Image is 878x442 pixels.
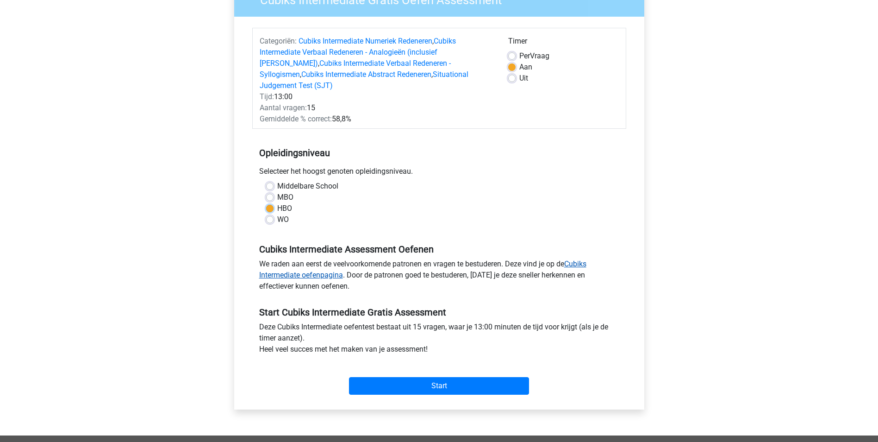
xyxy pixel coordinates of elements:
span: Gemiddelde % correct: [260,114,332,123]
h5: Opleidingsniveau [259,144,619,162]
div: Selecteer het hoogst genoten opleidingsniveau. [252,166,626,181]
div: 13:00 [253,91,501,102]
label: MBO [277,192,293,203]
div: We raden aan eerst de veelvoorkomende patronen en vragen te bestuderen. Deze vind je op de . Door... [252,259,626,296]
h5: Start Cubiks Intermediate Gratis Assessment [259,307,619,318]
label: HBO [277,203,292,214]
label: Uit [519,73,528,84]
div: 58,8% [253,114,501,125]
span: Categoriën: [260,37,297,45]
a: Cubiks Intermediate Verbaal Redeneren - Analogieën (inclusief [PERSON_NAME]) [260,37,456,68]
div: 15 [253,102,501,114]
a: Cubiks Intermediate Numeriek Redeneren [299,37,432,45]
div: , , , , [253,36,501,91]
a: Cubiks Intermediate Verbaal Redeneren - Syllogismen [260,59,451,79]
span: Aantal vragen: [260,103,307,112]
div: Deze Cubiks Intermediate oefentest bestaat uit 15 vragen, waar je 13:00 minuten de tijd voor krij... [252,322,626,359]
span: Tijd: [260,92,274,101]
h5: Cubiks Intermediate Assessment Oefenen [259,244,619,255]
input: Start [349,377,529,395]
label: Vraag [519,51,549,62]
label: Middelbare School [277,181,338,192]
a: Cubiks Intermediate Abstract Redeneren [301,70,431,79]
div: Timer [508,36,619,51]
label: WO [277,214,289,225]
span: Per [519,51,530,60]
label: Aan [519,62,532,73]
